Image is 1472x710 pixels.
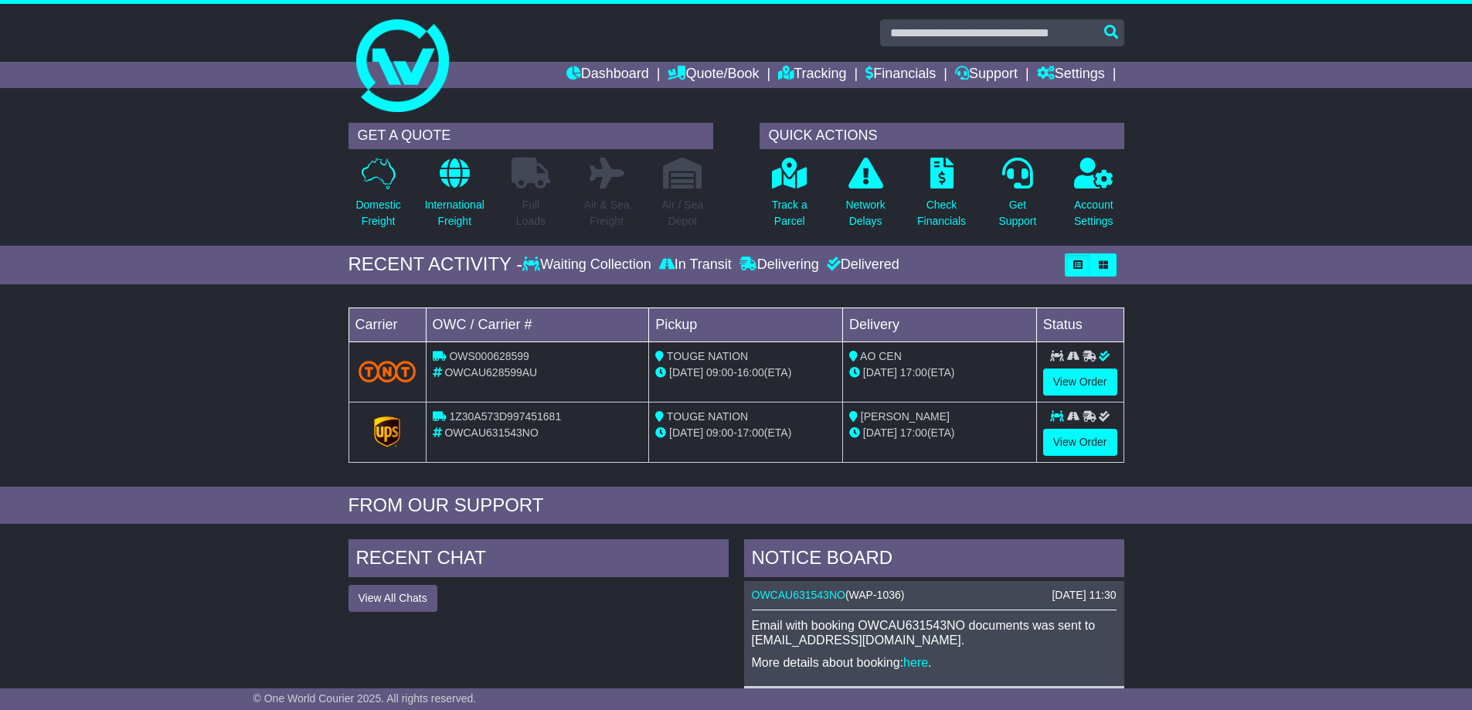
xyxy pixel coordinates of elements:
a: OWCAU631543NO [752,589,845,601]
a: Quote/Book [668,62,759,88]
p: Air & Sea Freight [584,197,630,229]
span: [DATE] [669,426,703,439]
div: RECENT CHAT [348,539,729,581]
div: In Transit [655,256,736,273]
a: NetworkDelays [845,157,886,238]
span: [DATE] [669,366,703,379]
p: Network Delays [845,197,885,229]
a: Settings [1037,62,1105,88]
a: Dashboard [566,62,649,88]
a: here [903,656,928,669]
a: DomesticFreight [355,157,401,238]
span: [DATE] [863,366,897,379]
p: Account Settings [1074,197,1113,229]
span: © One World Courier 2025. All rights reserved. [253,692,477,705]
span: AO CEN [860,350,902,362]
p: International Freight [425,197,484,229]
button: View All Chats [348,585,437,612]
span: 09:00 [706,426,733,439]
span: OWS000628599 [449,350,529,362]
a: GetSupport [998,157,1037,238]
img: TNT_Domestic.png [359,361,416,382]
a: InternationalFreight [424,157,485,238]
a: View Order [1043,429,1117,456]
div: - (ETA) [655,365,836,381]
img: GetCarrierServiceLogo [374,416,400,447]
div: Waiting Collection [522,256,654,273]
span: 09:00 [706,366,733,379]
p: Domestic Freight [355,197,400,229]
span: [PERSON_NAME] [861,410,950,423]
a: AccountSettings [1073,157,1114,238]
span: 16:00 [737,366,764,379]
span: TOUGE NATION [667,410,748,423]
span: WAP-1036 [849,589,901,601]
span: TOUGE NATION [667,350,748,362]
div: RECENT ACTIVITY - [348,253,523,276]
div: Delivered [823,256,899,273]
span: 17:00 [737,426,764,439]
p: More details about booking: . [752,655,1117,670]
span: 17:00 [900,366,927,379]
td: OWC / Carrier # [426,307,649,341]
a: Financials [865,62,936,88]
td: Status [1036,307,1124,341]
a: CheckFinancials [916,157,967,238]
div: Delivering [736,256,823,273]
div: [DATE] 11:30 [1052,589,1116,602]
div: (ETA) [849,365,1030,381]
div: GET A QUOTE [348,123,713,149]
td: Delivery [842,307,1036,341]
td: Pickup [649,307,843,341]
p: Full Loads [512,197,550,229]
div: FROM OUR SUPPORT [348,494,1124,517]
p: Check Financials [917,197,966,229]
p: Track a Parcel [772,197,807,229]
div: NOTICE BOARD [744,539,1124,581]
span: 17:00 [900,426,927,439]
div: - (ETA) [655,425,836,441]
span: OWCAU628599AU [444,366,537,379]
span: OWCAU631543NO [444,426,538,439]
p: Get Support [998,197,1036,229]
a: Track aParcel [771,157,808,238]
a: View Order [1043,369,1117,396]
div: ( ) [752,589,1117,602]
div: QUICK ACTIONS [760,123,1124,149]
a: Tracking [778,62,846,88]
span: [DATE] [863,426,897,439]
span: 1Z30A573D997451681 [449,410,561,423]
td: Carrier [348,307,426,341]
p: Email with booking OWCAU631543NO documents was sent to [EMAIL_ADDRESS][DOMAIN_NAME]. [752,618,1117,647]
div: (ETA) [849,425,1030,441]
p: Air / Sea Depot [662,197,704,229]
a: Support [955,62,1018,88]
